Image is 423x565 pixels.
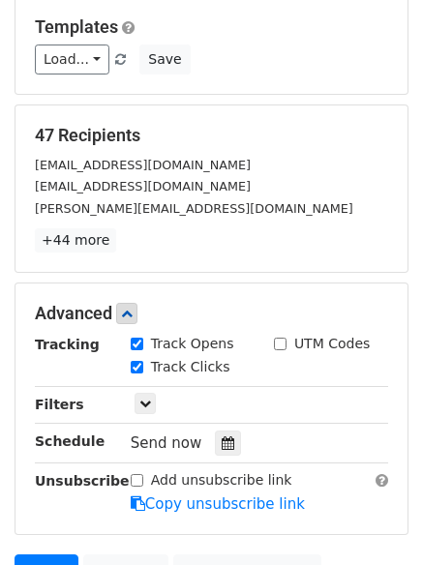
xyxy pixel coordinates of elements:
[326,472,423,565] iframe: Chat Widget
[35,201,353,216] small: [PERSON_NAME][EMAIL_ADDRESS][DOMAIN_NAME]
[35,303,388,324] h5: Advanced
[35,179,251,193] small: [EMAIL_ADDRESS][DOMAIN_NAME]
[139,45,190,74] button: Save
[35,125,388,146] h5: 47 Recipients
[35,433,105,449] strong: Schedule
[35,397,84,412] strong: Filters
[151,470,292,491] label: Add unsubscribe link
[35,228,116,253] a: +44 more
[35,473,130,489] strong: Unsubscribe
[151,334,234,354] label: Track Opens
[131,495,305,513] a: Copy unsubscribe link
[35,16,118,37] a: Templates
[35,45,109,74] a: Load...
[151,357,230,377] label: Track Clicks
[294,334,370,354] label: UTM Codes
[35,158,251,172] small: [EMAIL_ADDRESS][DOMAIN_NAME]
[35,337,100,352] strong: Tracking
[131,434,202,452] span: Send now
